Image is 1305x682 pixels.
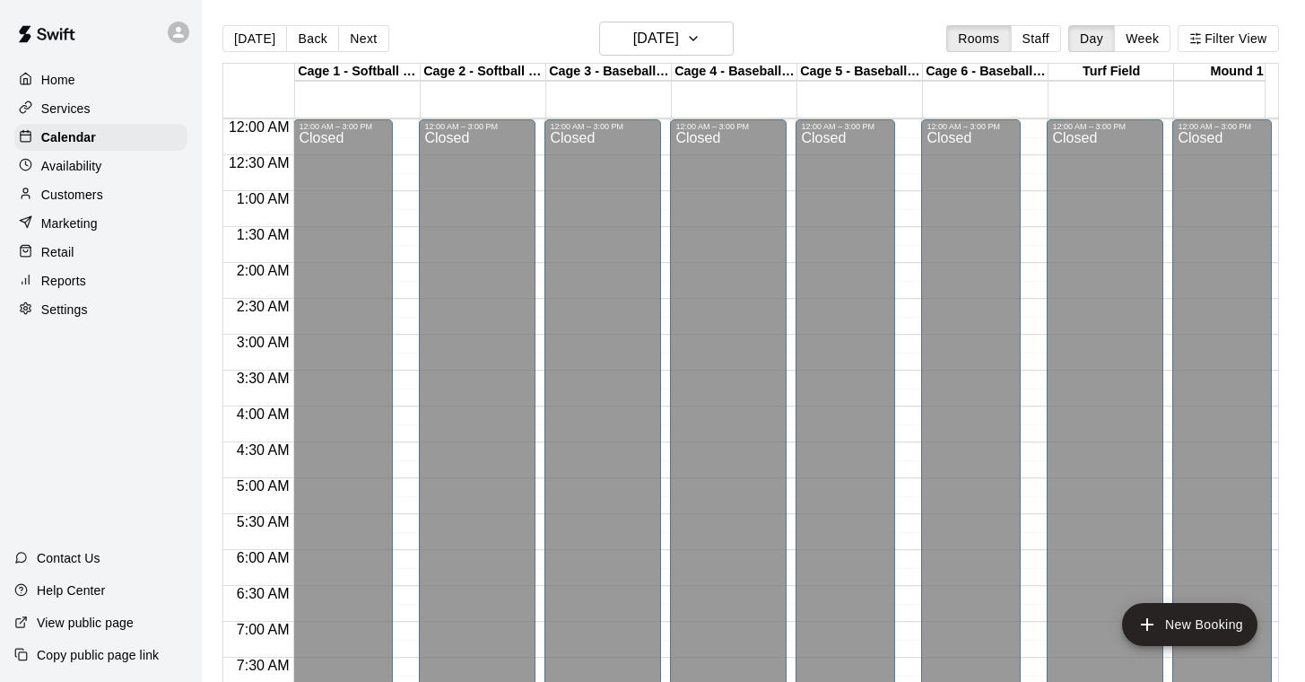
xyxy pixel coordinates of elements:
div: Cage 6 - Baseball (Hack Attack Hand-fed Machine) [923,64,1048,81]
a: Services [14,95,187,122]
div: 12:00 AM – 3:00 PM [675,122,781,131]
span: 6:00 AM [232,550,294,565]
button: Rooms [946,25,1011,52]
button: [DATE] [599,22,734,56]
button: Next [338,25,388,52]
p: View public page [37,614,134,632]
p: Copy public page link [37,646,159,664]
p: Retail [41,243,74,261]
p: Reports [41,272,86,290]
span: 2:30 AM [232,299,294,314]
span: 6:30 AM [232,586,294,601]
p: Customers [41,186,103,204]
span: 4:00 AM [232,407,294,422]
button: [DATE] [222,25,287,52]
a: Calendar [14,124,187,151]
span: 1:30 AM [232,227,294,242]
div: 12:00 AM – 3:00 PM [927,122,1015,131]
span: 12:30 AM [224,155,294,170]
button: add [1122,603,1257,646]
a: Home [14,66,187,93]
p: Help Center [37,581,105,599]
span: 4:30 AM [232,442,294,458]
a: Reports [14,267,187,294]
span: 5:30 AM [232,514,294,529]
p: Services [41,100,91,118]
div: Cage 4 - Baseball (Triple Play) [672,64,797,81]
div: 12:00 AM – 3:00 PM [1052,122,1158,131]
p: Home [41,71,75,89]
h6: [DATE] [633,26,679,51]
p: Calendar [41,128,96,146]
p: Marketing [41,214,98,232]
span: 1:00 AM [232,191,294,206]
p: Contact Us [37,549,100,567]
button: Back [286,25,339,52]
div: Cage 3 - Baseball (Triple Play) [546,64,672,81]
button: Staff [1011,25,1062,52]
span: 3:30 AM [232,371,294,386]
a: Availability [14,153,187,179]
div: 12:00 AM – 3:00 PM [801,122,890,131]
div: 12:00 AM – 3:00 PM [299,122,387,131]
button: Week [1114,25,1170,52]
a: Retail [14,239,187,266]
div: Mound 1 [1174,64,1300,81]
span: 3:00 AM [232,335,294,350]
div: Turf Field [1048,64,1174,81]
a: Marketing [14,210,187,237]
div: 12:00 AM – 3:00 PM [1178,122,1266,131]
div: 12:00 AM – 3:00 PM [424,122,530,131]
div: 12:00 AM – 3:00 PM [550,122,656,131]
span: 7:30 AM [232,658,294,673]
span: 5:00 AM [232,478,294,494]
div: Cage 2 - Softball (Triple Play) [421,64,546,81]
div: Cage 1 - Softball (Hack Attack) [295,64,421,81]
button: Filter View [1178,25,1278,52]
a: Customers [14,181,187,208]
span: 12:00 AM [224,119,294,135]
a: Settings [14,296,187,323]
p: Availability [41,157,102,175]
button: Day [1068,25,1115,52]
span: 7:00 AM [232,622,294,637]
div: Cage 5 - Baseball (HitTrax) [797,64,923,81]
p: Settings [41,301,88,319]
span: 2:00 AM [232,263,294,278]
